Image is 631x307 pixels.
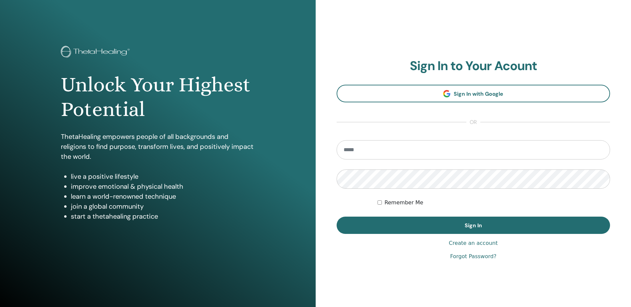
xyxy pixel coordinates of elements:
span: or [466,118,480,126]
a: Sign In with Google [337,85,610,102]
li: learn a world-renowned technique [71,191,254,201]
h2: Sign In to Your Acount [337,58,610,74]
a: Forgot Password? [450,253,496,260]
span: Sign In with Google [454,90,503,97]
span: Sign In [465,222,482,229]
h1: Unlock Your Highest Potential [61,72,254,122]
button: Sign In [337,217,610,234]
div: Keep me authenticated indefinitely or until I manually logout [378,199,610,207]
li: start a thetahealing practice [71,211,254,221]
label: Remember Me [385,199,423,207]
p: ThetaHealing empowers people of all backgrounds and religions to find purpose, transform lives, a... [61,132,254,161]
li: join a global community [71,201,254,211]
a: Create an account [449,239,498,247]
li: live a positive lifestyle [71,171,254,181]
li: improve emotional & physical health [71,181,254,191]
